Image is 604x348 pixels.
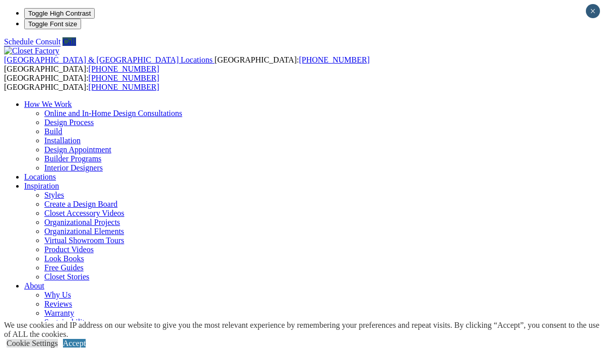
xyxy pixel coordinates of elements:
[4,74,159,91] span: [GEOGRAPHIC_DATA]: [GEOGRAPHIC_DATA]:
[44,291,71,299] a: Why Us
[24,281,44,290] a: About
[89,74,159,82] a: [PHONE_NUMBER]
[89,65,159,73] a: [PHONE_NUMBER]
[44,254,84,263] a: Look Books
[4,46,59,55] img: Closet Factory
[44,200,117,208] a: Create a Design Board
[44,163,103,172] a: Interior Designers
[44,191,64,199] a: Styles
[24,19,81,29] button: Toggle Font size
[44,300,72,308] a: Reviews
[44,136,81,145] a: Installation
[44,272,89,281] a: Closet Stories
[44,245,94,254] a: Product Videos
[44,227,124,236] a: Organizational Elements
[44,309,74,317] a: Warranty
[44,218,120,226] a: Organizational Projects
[4,55,213,64] span: [GEOGRAPHIC_DATA] & [GEOGRAPHIC_DATA] Locations
[44,263,84,272] a: Free Guides
[24,100,72,108] a: How We Work
[44,127,62,136] a: Build
[44,109,182,118] a: Online and In-Home Design Consultations
[44,154,101,163] a: Builder Programs
[4,55,215,64] a: [GEOGRAPHIC_DATA] & [GEOGRAPHIC_DATA] Locations
[24,8,95,19] button: Toggle High Contrast
[24,182,59,190] a: Inspiration
[44,318,89,326] a: Sustainability
[44,145,111,154] a: Design Appointment
[44,118,94,127] a: Design Process
[44,236,124,245] a: Virtual Showroom Tours
[299,55,369,64] a: [PHONE_NUMBER]
[7,339,58,347] a: Cookie Settings
[586,4,600,18] button: Close
[44,209,124,217] a: Closet Accessory Videos
[28,10,91,17] span: Toggle High Contrast
[4,37,60,46] a: Schedule Consult
[89,83,159,91] a: [PHONE_NUMBER]
[63,339,86,347] a: Accept
[4,55,370,73] span: [GEOGRAPHIC_DATA]: [GEOGRAPHIC_DATA]:
[4,321,604,339] div: We use cookies and IP address on our website to give you the most relevant experience by remember...
[24,172,56,181] a: Locations
[28,20,77,28] span: Toggle Font size
[62,37,76,46] a: Call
